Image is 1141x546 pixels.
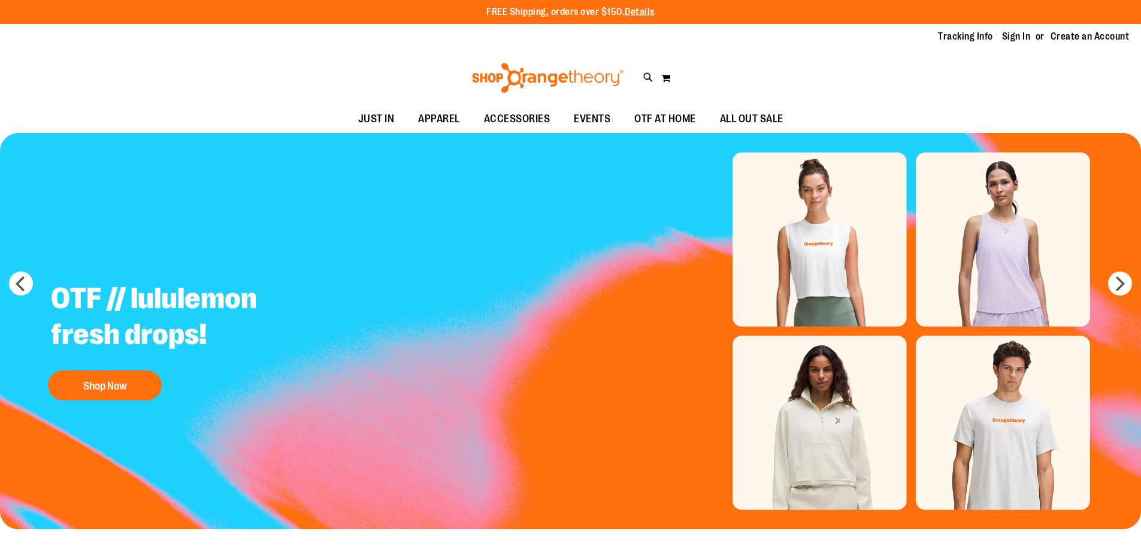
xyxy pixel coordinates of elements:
h2: OTF // lululemon fresh drops! [42,272,340,364]
a: ACCESSORIES [472,105,562,133]
button: prev [9,272,33,295]
a: Create an Account [1051,30,1130,43]
a: OTF // lululemon fresh drops! Shop Now [42,272,340,406]
span: ACCESSORIES [484,105,550,132]
a: EVENTS [562,105,622,133]
a: Tracking Info [938,30,993,43]
a: OTF AT HOME [622,105,708,133]
img: Shop Orangetheory [470,63,625,93]
span: APPAREL [418,105,460,132]
p: FREE Shipping, orders over $150. [486,5,655,19]
button: Shop Now [48,370,162,400]
a: APPAREL [406,105,472,133]
span: ALL OUT SALE [720,105,783,132]
button: next [1108,272,1132,295]
span: OTF AT HOME [634,105,696,132]
a: JUST IN [346,105,407,133]
span: EVENTS [574,105,610,132]
a: Details [625,7,655,17]
a: Sign In [1002,30,1031,43]
a: ALL OUT SALE [708,105,795,133]
span: JUST IN [358,105,395,132]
